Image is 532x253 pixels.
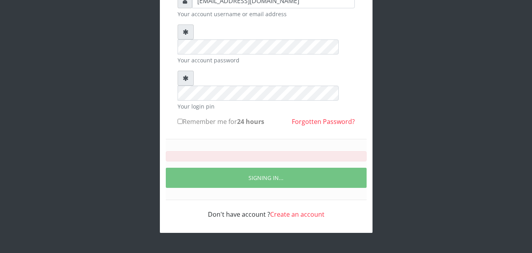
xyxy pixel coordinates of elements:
b: 24 hours [237,117,264,126]
label: Remember me for [178,117,264,126]
div: Don't have account ? [178,200,355,219]
input: Remember me for24 hours [178,119,183,124]
small: Your account password [178,56,355,64]
a: Create an account [270,210,324,219]
button: SIGNING IN... [166,168,367,188]
a: Forgotten Password? [292,117,355,126]
small: Your login pin [178,102,355,111]
small: Your account username or email address [178,10,355,18]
